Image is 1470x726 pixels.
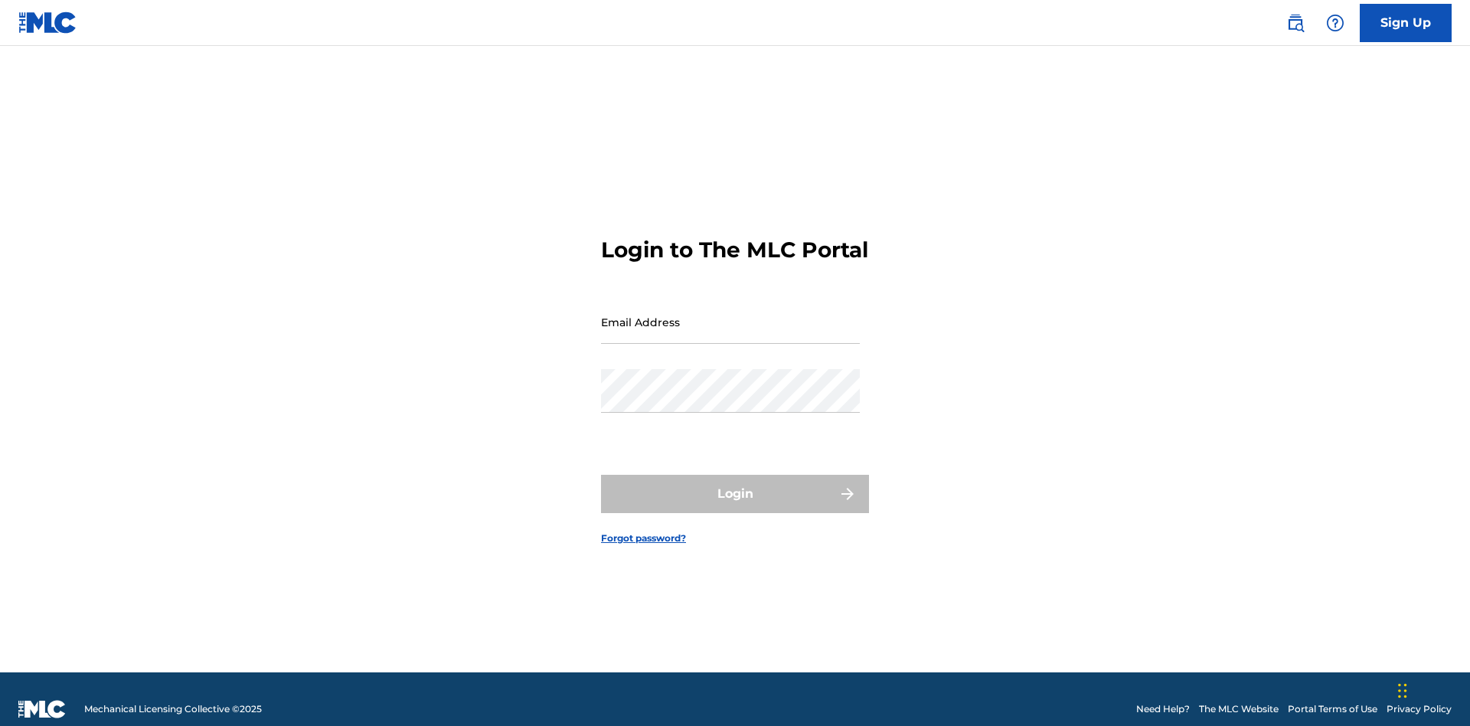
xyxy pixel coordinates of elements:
div: Help [1320,8,1351,38]
div: Drag [1398,668,1407,714]
a: Portal Terms of Use [1288,702,1377,716]
iframe: Chat Widget [1393,652,1470,726]
span: Mechanical Licensing Collective © 2025 [84,702,262,716]
img: help [1326,14,1344,32]
a: Sign Up [1360,4,1452,42]
img: MLC Logo [18,11,77,34]
a: Need Help? [1136,702,1190,716]
h3: Login to The MLC Portal [601,237,868,263]
a: Privacy Policy [1387,702,1452,716]
a: Forgot password? [601,531,686,545]
a: Public Search [1280,8,1311,38]
a: The MLC Website [1199,702,1279,716]
img: logo [18,700,66,718]
img: search [1286,14,1305,32]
